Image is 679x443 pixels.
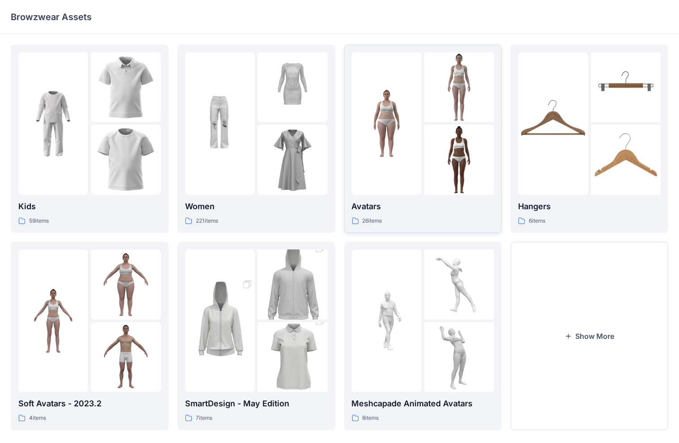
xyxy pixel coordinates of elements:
[18,286,88,355] img: folder 1
[363,216,382,226] p: 26 items
[257,305,327,410] img: folder 3
[352,89,422,158] img: folder 1
[352,286,422,355] img: folder 1
[510,242,668,430] button: Show More
[518,89,588,158] img: folder 1
[352,200,494,213] p: Avatars
[29,413,46,423] p: 4 items
[91,322,160,392] img: folder 3
[29,216,49,226] p: 59 items
[352,397,494,410] p: Meshcapade Animated Avatars
[257,52,327,122] img: folder 2
[91,249,160,319] img: folder 2
[344,242,502,430] a: folder 1folder 2folder 3Meshcapade Animated Avatars8items
[591,52,661,122] img: folder 2
[344,45,502,233] a: folder 1folder 2folder 3Avatars26items
[18,397,161,410] p: Soft Avatars - 2023.2
[196,216,218,226] p: 221 items
[18,200,161,213] p: Kids
[11,11,92,23] p: Browzwear Assets
[185,268,255,373] img: folder 1
[518,200,661,213] p: Hangers
[424,322,494,392] img: folder 3
[257,232,327,337] img: folder 2
[18,89,88,158] img: folder 1
[529,216,545,226] p: 6 items
[196,413,212,423] p: 7 items
[363,413,379,423] p: 8 items
[424,52,494,122] img: folder 2
[257,125,327,194] img: folder 3
[91,125,160,194] img: folder 3
[11,242,169,430] a: folder 1folder 2folder 3Soft Avatars - 2023.24items
[424,125,494,194] img: folder 3
[424,249,494,319] img: folder 2
[177,242,335,430] a: folder 1folder 2folder 3SmartDesign - May Edition7items
[185,89,255,158] img: folder 1
[185,397,328,410] p: SmartDesign - May Edition
[591,125,661,194] img: folder 3
[510,45,668,233] a: folder 1folder 2folder 3Hangers6items
[177,45,335,233] a: folder 1folder 2folder 3Women221items
[185,200,328,213] p: Women
[91,52,160,122] img: folder 2
[11,45,169,233] a: folder 1folder 2folder 3Kids59items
